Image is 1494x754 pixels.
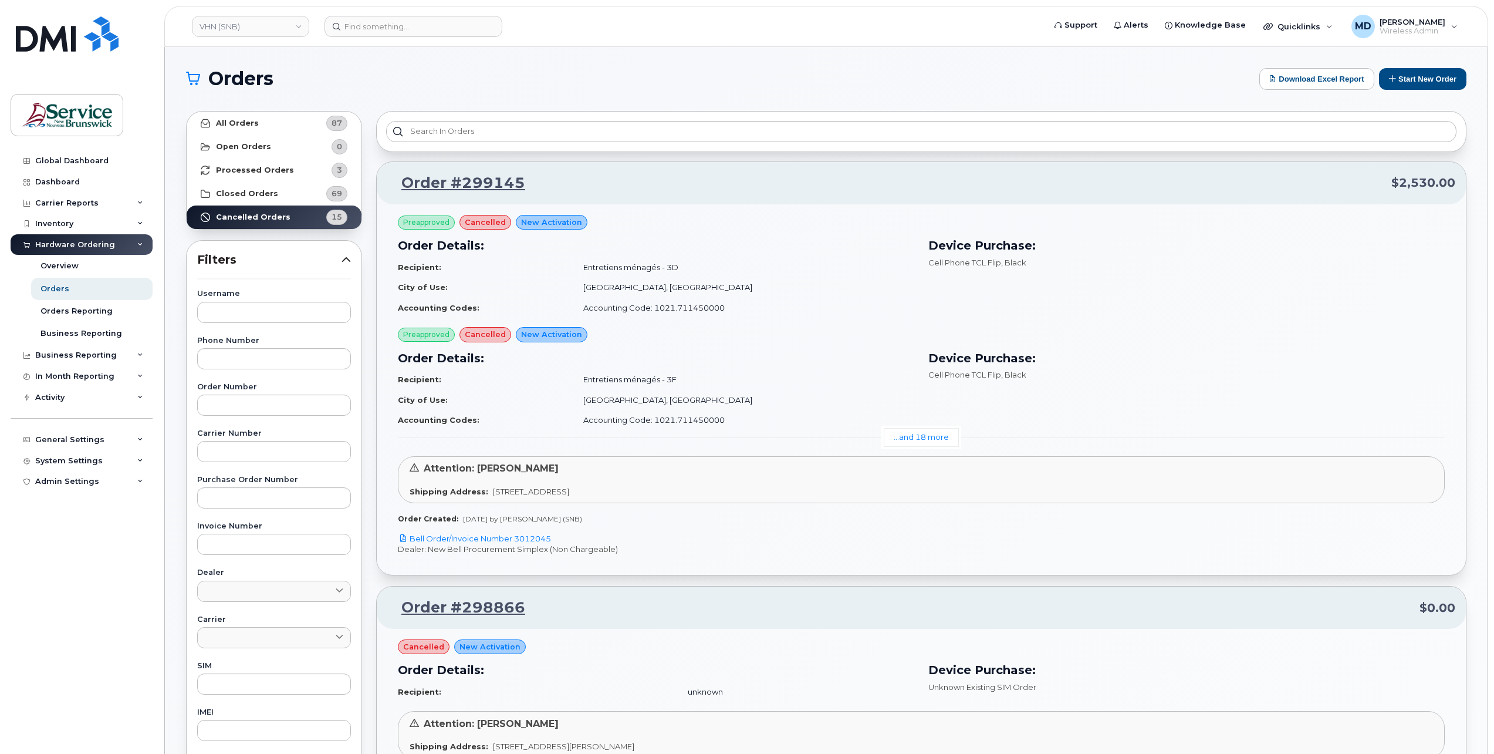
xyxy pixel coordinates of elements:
h3: Device Purchase: [928,661,1445,679]
span: cancelled [403,641,444,652]
td: Accounting Code: 1021.711450000 [573,410,914,430]
span: Preapproved [403,217,449,228]
span: Orders [208,70,273,87]
span: 69 [332,188,342,199]
a: Open Orders0 [187,135,361,159]
button: Start New Order [1379,68,1466,90]
label: Carrier Number [197,430,351,437]
td: Entretiens ménagés - 3F [573,369,914,390]
a: Processed Orders3 [187,159,361,182]
td: [GEOGRAPHIC_DATA], [GEOGRAPHIC_DATA] [573,277,914,298]
button: Download Excel Report [1259,68,1374,90]
span: Preapproved [403,329,449,340]
strong: Processed Orders [216,166,294,175]
span: 15 [332,211,342,223]
label: IMEI [197,709,351,716]
h3: Device Purchase: [928,237,1445,254]
h3: Device Purchase: [928,349,1445,367]
input: Search in orders [386,121,1456,142]
label: Carrier [197,616,351,624]
h3: Order Details: [398,661,914,679]
span: Attention: [PERSON_NAME] [424,463,559,474]
span: cancelled [465,329,506,340]
strong: City of Use: [398,395,448,405]
p: Dealer: New Bell Procurement Simplex (Non Chargeable) [398,544,1445,555]
a: Cancelled Orders15 [187,206,361,229]
a: ...and 18 more [884,428,959,446]
label: Phone Number [197,337,351,345]
td: Accounting Code: 1021.711450000 [573,298,914,318]
strong: Shipping Address: [410,742,488,751]
strong: Open Orders [216,142,271,152]
span: New Activation [459,641,520,652]
a: Order #298866 [387,597,525,618]
span: 0 [337,141,342,152]
a: Closed Orders69 [187,182,361,206]
span: Attention: [PERSON_NAME] [424,718,559,729]
label: Username [197,290,351,298]
label: Invoice Number [197,523,351,530]
strong: Recipient: [398,375,441,384]
span: [STREET_ADDRESS][PERSON_NAME] [493,742,634,751]
label: Dealer [197,569,351,577]
strong: Closed Orders [216,189,278,198]
span: $0.00 [1419,600,1455,617]
span: Cell Phone TCL Flip [928,258,1001,267]
td: [GEOGRAPHIC_DATA], [GEOGRAPHIC_DATA] [573,390,914,410]
span: Unknown Existing SIM Order [928,682,1036,692]
td: unknown [677,682,914,702]
td: Entretiens ménagés - 3D [573,257,914,278]
strong: Cancelled Orders [216,213,290,222]
span: , Black [1001,258,1026,267]
strong: Recipient: [398,262,441,272]
strong: City of Use: [398,282,448,292]
span: 3 [337,164,342,176]
span: Cell Phone TCL Flip [928,370,1001,379]
span: New Activation [521,217,582,228]
label: SIM [197,662,351,670]
span: New Activation [521,329,582,340]
h3: Order Details: [398,237,914,254]
span: $2,530.00 [1391,174,1455,191]
a: All Orders87 [187,112,361,135]
label: Order Number [197,383,351,391]
span: [STREET_ADDRESS] [493,487,569,496]
span: Filters [197,251,342,268]
span: 87 [332,117,342,129]
strong: Recipient: [398,687,441,696]
a: Order #299145 [387,173,525,194]
strong: Shipping Address: [410,487,488,496]
span: , Black [1001,370,1026,379]
strong: All Orders [216,119,259,128]
label: Purchase Order Number [197,476,351,484]
a: Bell Order/Invoice Number 3012045 [398,534,551,543]
span: cancelled [465,217,506,228]
strong: Order Created: [398,514,458,523]
strong: Accounting Codes: [398,303,479,312]
strong: Accounting Codes: [398,415,479,425]
h3: Order Details: [398,349,914,367]
span: [DATE] by [PERSON_NAME] (SNB) [463,514,582,523]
